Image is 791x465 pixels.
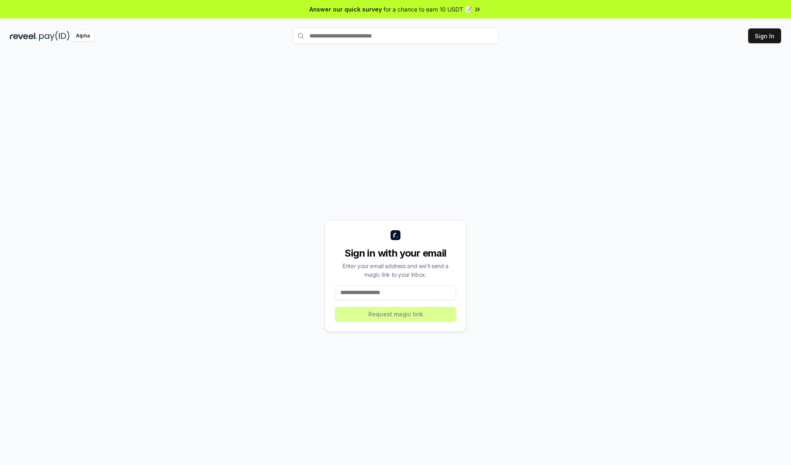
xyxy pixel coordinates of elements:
div: Alpha [71,31,94,41]
div: Enter your email address and we’ll send a magic link to your inbox. [335,262,456,279]
button: Sign In [748,28,781,43]
span: Answer our quick survey [309,5,382,14]
img: pay_id [39,31,70,41]
img: reveel_dark [10,31,37,41]
img: logo_small [391,230,400,240]
div: Sign in with your email [335,247,456,260]
span: for a chance to earn 10 USDT 📝 [384,5,472,14]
